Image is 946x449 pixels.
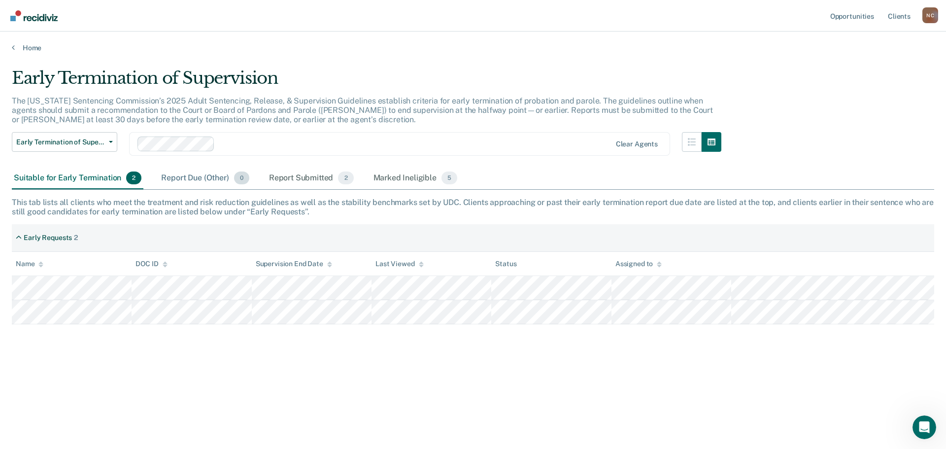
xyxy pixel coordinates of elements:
[16,260,43,268] div: Name
[372,168,460,189] div: Marked Ineligible5
[615,260,662,268] div: Assigned to
[12,230,82,246] div: Early Requests2
[12,132,117,152] button: Early Termination of Supervision
[12,43,934,52] a: Home
[12,198,934,216] div: This tab lists all clients who meet the treatment and risk reduction guidelines as well as the st...
[375,260,423,268] div: Last Viewed
[74,234,78,242] div: 2
[234,172,249,184] span: 0
[495,260,516,268] div: Status
[338,172,353,184] span: 2
[256,260,332,268] div: Supervision End Date
[267,168,356,189] div: Report Submitted2
[922,7,938,23] button: Profile dropdown button
[12,96,713,124] p: The [US_STATE] Sentencing Commission’s 2025 Adult Sentencing, Release, & Supervision Guidelines e...
[135,260,167,268] div: DOC ID
[441,172,457,184] span: 5
[616,140,658,148] div: Clear agents
[912,415,936,439] iframe: Intercom live chat
[126,172,141,184] span: 2
[12,68,721,96] div: Early Termination of Supervision
[159,168,251,189] div: Report Due (Other)0
[24,234,72,242] div: Early Requests
[12,168,143,189] div: Suitable for Early Termination2
[16,138,105,146] span: Early Termination of Supervision
[10,10,58,21] img: Recidiviz
[922,7,938,23] div: N C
